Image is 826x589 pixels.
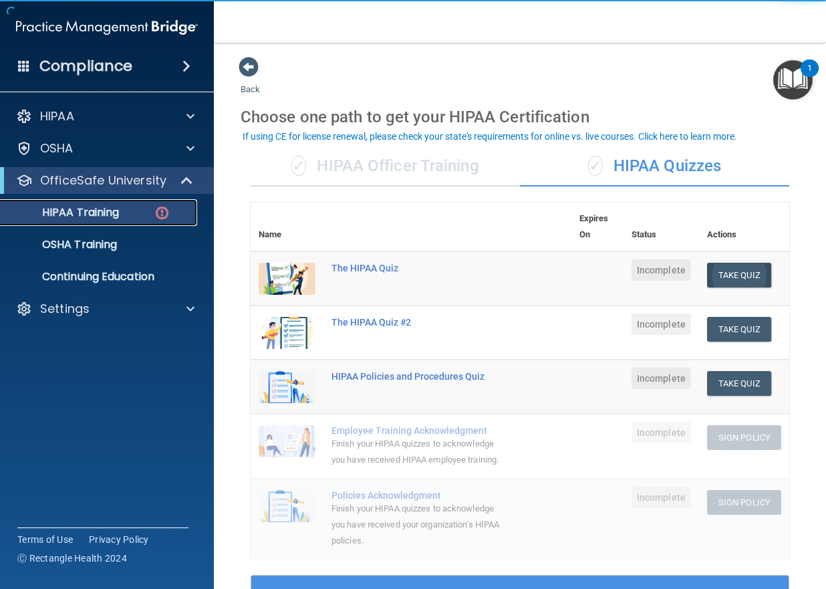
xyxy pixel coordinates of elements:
[331,425,505,436] div: Employee Training Acknowledgment
[241,98,799,136] div: Choose one path to get your HIPAA Certification
[707,371,771,396] button: Take Quiz
[16,14,198,41] img: PMB logo
[9,238,117,251] p: OSHA Training
[588,156,603,176] span: ✓
[241,130,739,143] button: If using CE for license renewal, please check your state's requirements for online vs. live cours...
[707,425,781,450] button: Sign Policy
[331,436,505,468] div: Finish your HIPAA quizzes to acknowledge you have received HIPAA employee training.
[595,494,810,548] iframe: Drift Widget Chat Controller
[251,203,323,251] th: Name
[291,156,306,176] span: ✓
[632,259,691,281] span: Incomplete
[9,206,119,219] p: HIPAA Training
[707,490,781,515] button: Sign Policy
[632,368,691,389] span: Incomplete
[39,57,132,76] h4: Compliance
[89,533,149,546] a: Privacy Policy
[571,203,624,251] th: Expires On
[707,263,771,287] button: Take Quiz
[16,301,194,317] a: Settings
[40,140,74,156] p: OSHA
[331,490,505,501] div: Policies Acknowledgment
[17,533,73,546] a: Terms of Use
[773,60,813,100] button: Open Resource Center, 1 new notification
[707,317,771,342] button: Take Quiz
[40,301,90,317] p: Settings
[16,140,194,156] a: OSHA
[154,205,170,221] img: danger-circle.6113f641.png
[331,317,505,328] div: The HIPAA Quiz #2
[699,203,789,251] th: Actions
[632,422,691,443] span: Incomplete
[251,146,520,187] div: HIPAA Officer Training
[16,108,194,124] a: HIPAA
[331,263,505,273] div: The HIPAA Quiz
[17,552,127,565] span: Ⓒ Rectangle Health 2024
[331,371,505,382] div: HIPAA Policies and Procedures Quiz
[241,68,260,94] a: Back
[40,108,74,124] p: HIPAA
[807,68,812,86] div: 1
[16,172,194,189] a: OfficeSafe University
[632,314,691,335] span: Incomplete
[9,270,191,283] p: Continuing Education
[243,132,737,141] div: If using CE for license renewal, please check your state's requirements for online vs. live cours...
[40,172,166,189] p: OfficeSafe University
[624,203,699,251] th: Status
[632,487,691,508] span: Incomplete
[520,146,789,187] div: HIPAA Quizzes
[331,501,505,549] div: Finish your HIPAA quizzes to acknowledge you have received your organization’s HIPAA policies.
